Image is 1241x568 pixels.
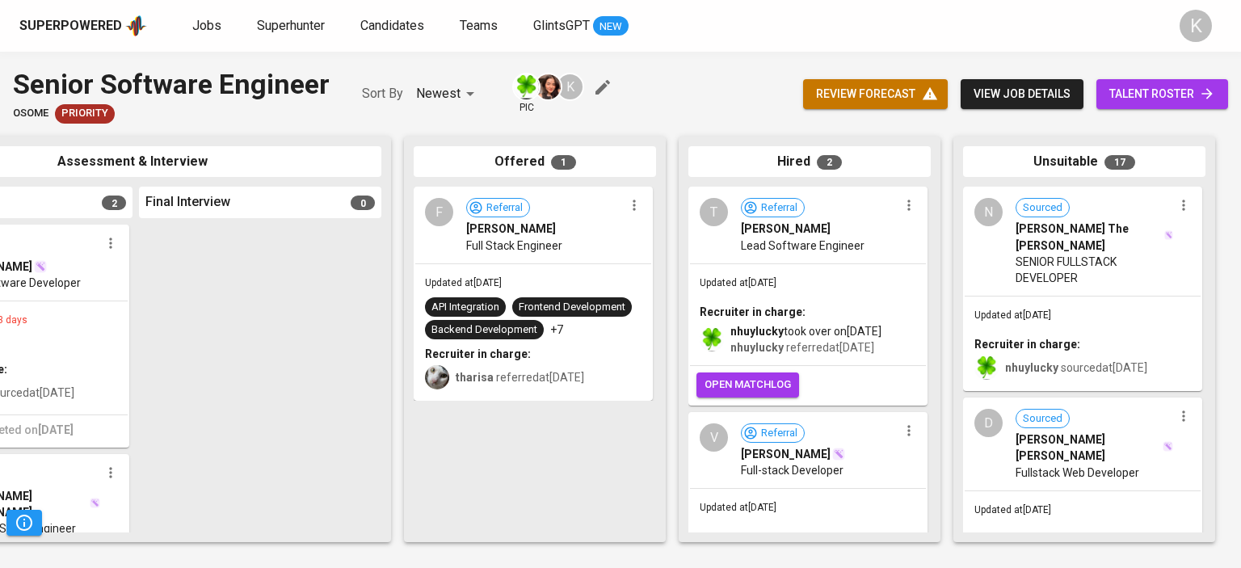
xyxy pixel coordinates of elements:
span: took over on [DATE] [730,323,881,339]
span: Candidates [360,18,424,33]
img: magic_wand.svg [1163,441,1173,452]
span: Jobs [192,18,221,33]
span: Updated at [DATE] [974,309,1051,321]
span: Lead Software Engineer [741,238,864,254]
div: Hired [688,146,931,178]
img: magic_wand.svg [34,260,47,273]
span: Full Stack Engineer [466,238,562,254]
b: nhuylucky [1005,361,1058,374]
div: API Integration [431,300,499,315]
button: Pipeline Triggers [6,510,42,536]
span: GlintsGPT [533,18,590,33]
span: [PERSON_NAME] The [PERSON_NAME] [1016,221,1163,253]
b: Recruiter in charge: [425,347,531,360]
span: NEW [593,19,629,35]
div: N [974,198,1003,226]
div: V [700,423,728,452]
div: Offered [414,146,656,178]
div: Newest [416,79,480,109]
b: Recruiter in charge: [700,531,806,544]
span: referred at [DATE] [730,341,874,354]
span: [PERSON_NAME] [741,446,831,462]
span: Osome [13,106,48,121]
div: F [425,198,453,226]
div: FReferral[PERSON_NAME]Full Stack EngineerUpdated at[DATE]API IntegrationFrontend DevelopmentBacke... [414,187,653,401]
div: Backend Development [431,322,537,338]
span: Updated at [DATE] [700,502,776,513]
b: tharisa [456,371,494,384]
span: talent roster [1109,84,1215,104]
span: view job details [974,84,1071,104]
span: Referral [480,200,529,216]
div: Superpowered [19,17,122,36]
div: NSourced[PERSON_NAME] The [PERSON_NAME]SENIOR FULLSTACK DEVELOPERUpdated at[DATE]Recruiter in cha... [963,187,1202,391]
a: GlintsGPT NEW [533,16,629,36]
button: review forecast [803,79,948,109]
div: Senior Software Engineer [13,65,330,104]
span: Fullstack Web Developer [1016,465,1139,481]
span: open matchlog [705,376,791,394]
span: 1 [551,155,576,170]
img: f9493b8c-82b8-4f41-8722-f5d69bb1b761.jpg [700,327,724,351]
span: 2 [102,196,126,210]
span: Sourced [1016,200,1069,216]
button: view job details [961,79,1083,109]
a: Superhunter [257,16,328,36]
span: 2 [817,155,842,170]
img: f9493b8c-82b8-4f41-8722-f5d69bb1b761.jpg [514,74,539,99]
span: 17 [1104,155,1135,170]
span: [DATE] [38,423,74,436]
b: Recruiter in charge: [974,338,1080,351]
span: Sourced [1016,411,1069,427]
span: Updated at [DATE] [974,504,1051,515]
img: magic_wand.svg [832,448,845,461]
span: referred at [DATE] [456,371,584,384]
span: Updated at [DATE] [700,277,776,288]
span: sourced at [DATE] [1005,361,1147,374]
span: Referral [755,200,804,216]
p: +7 [550,322,563,338]
a: Teams [460,16,501,36]
a: Candidates [360,16,427,36]
b: nhuylucky [730,325,784,338]
div: K [556,73,584,101]
div: TReferral[PERSON_NAME]Lead Software EngineerUpdated at[DATE]Recruiter in charge:nhuyluckytook ove... [688,187,928,406]
div: K [1180,10,1212,42]
div: T [700,198,728,226]
b: Recruiter in charge: [700,305,806,318]
p: Sort By [362,84,403,103]
img: tharisa.rizky@glints.com [425,365,449,389]
img: thao.thai@glints.com [536,74,561,99]
span: Final Interview [145,193,230,212]
a: Superpoweredapp logo [19,14,147,38]
b: nhuylucky [730,341,784,354]
p: Newest [416,84,461,103]
span: [PERSON_NAME] [PERSON_NAME] [1016,431,1161,464]
span: Updated at [DATE] [425,277,502,288]
span: Teams [460,18,498,33]
span: [PERSON_NAME] [741,221,831,237]
span: 0 [351,196,375,210]
span: Full-stack Developer [741,462,843,478]
div: pic [512,73,541,115]
img: magic_wand.svg [90,498,100,508]
span: Priority [55,106,115,121]
div: Unsuitable [963,146,1205,178]
div: D [974,409,1003,437]
img: magic_wand.svg [1164,230,1173,239]
button: open matchlog [696,372,799,398]
div: New Job received from Demand Team [55,104,115,124]
a: talent roster [1096,79,1228,109]
span: [PERSON_NAME] [466,221,556,237]
span: Superhunter [257,18,325,33]
span: SENIOR FULLSTACK DEVELOPER [1016,254,1173,286]
a: Jobs [192,16,225,36]
span: review forecast [816,84,935,104]
img: app logo [125,14,147,38]
span: Referral [755,426,804,441]
div: Frontend Development [519,300,625,315]
img: f9493b8c-82b8-4f41-8722-f5d69bb1b761.jpg [974,356,999,380]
